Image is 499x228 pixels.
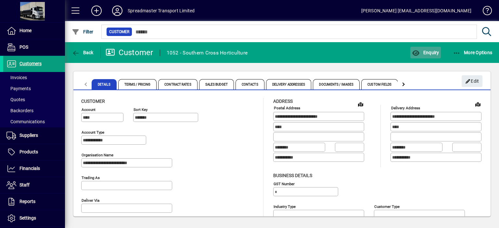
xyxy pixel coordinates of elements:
[82,153,113,157] mat-label: Organisation name
[3,39,65,55] a: POS
[3,23,65,39] a: Home
[274,181,295,186] mat-label: GST Number
[3,116,65,127] a: Communications
[462,75,482,87] button: Edit
[473,99,483,109] a: View on map
[118,79,157,90] span: Terms / Pricing
[412,50,439,55] span: Enquiry
[465,76,479,87] span: Edit
[19,133,38,138] span: Suppliers
[361,6,471,16] div: [PERSON_NAME] [EMAIL_ADDRESS][DOMAIN_NAME]
[70,47,95,58] button: Back
[199,79,234,90] span: Sales Budget
[19,215,36,221] span: Settings
[355,99,366,109] a: View on map
[3,127,65,144] a: Suppliers
[410,47,441,58] button: Enquiry
[266,79,312,90] span: Delivery Addresses
[82,175,100,180] mat-label: Trading as
[6,75,27,80] span: Invoices
[3,210,65,226] a: Settings
[92,79,117,90] span: Details
[3,177,65,193] a: Staff
[3,144,65,160] a: Products
[107,5,128,17] button: Profile
[3,105,65,116] a: Backorders
[6,97,25,102] span: Quotes
[19,61,42,66] span: Customers
[128,6,195,16] div: Spreadmaster Transport Limited
[81,99,105,104] span: Customer
[167,48,248,58] div: 1052 - Southern Cross Horticulture
[65,47,101,58] app-page-header-button: Back
[70,26,95,38] button: Filter
[82,130,104,135] mat-label: Account Type
[106,47,153,58] div: Customer
[82,107,96,112] mat-label: Account
[273,99,293,104] span: Address
[6,86,31,91] span: Payments
[19,44,28,50] span: POS
[3,161,65,177] a: Financials
[453,50,493,55] span: More Options
[19,182,30,187] span: Staff
[72,29,94,34] span: Filter
[19,199,35,204] span: Reports
[134,107,147,112] mat-label: Sort key
[361,79,398,90] span: Custom Fields
[313,79,360,90] span: Documents / Images
[3,94,65,105] a: Quotes
[86,5,107,17] button: Add
[109,29,129,35] span: Customer
[273,173,312,178] span: Business details
[82,198,99,203] mat-label: Deliver via
[3,194,65,210] a: Reports
[3,72,65,83] a: Invoices
[19,149,38,154] span: Products
[19,166,40,171] span: Financials
[72,50,94,55] span: Back
[6,108,33,113] span: Backorders
[6,119,45,124] span: Communications
[478,1,491,22] a: Knowledge Base
[374,204,400,209] mat-label: Customer type
[19,28,32,33] span: Home
[158,79,197,90] span: Contract Rates
[3,83,65,94] a: Payments
[236,79,264,90] span: Contacts
[274,204,296,209] mat-label: Industry type
[451,47,494,58] button: More Options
